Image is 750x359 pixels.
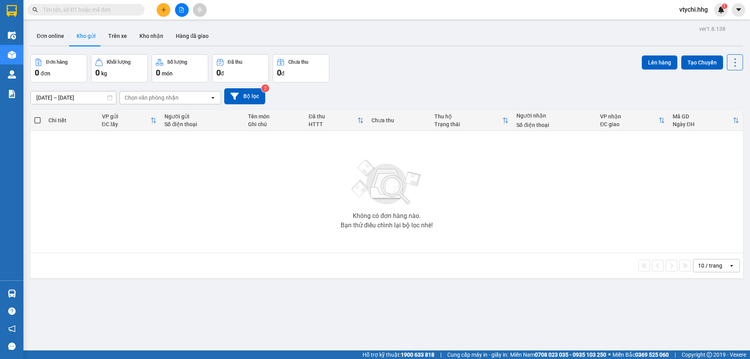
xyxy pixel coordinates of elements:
[43,5,135,14] input: Tìm tên, số ĐT hoặc mã đơn
[600,121,659,127] div: ĐC giao
[673,5,714,14] span: vtychi.hhg
[430,110,512,131] th: Toggle SortBy
[248,121,301,127] div: Ghi chú
[179,7,184,13] span: file-add
[32,7,38,13] span: search
[161,7,166,13] span: plus
[348,155,426,210] img: svg+xml;base64,PHN2ZyBjbGFzcz0ibGlzdC1wbHVnX19zdmciIHhtbG5zPSJodHRwOi8vd3d3LnczLm9yZy8yMDAwL3N2Zy...
[162,70,173,77] span: món
[35,68,39,77] span: 0
[8,307,16,315] span: question-circle
[434,121,502,127] div: Trạng thái
[164,113,240,120] div: Người gửi
[277,68,281,77] span: 0
[41,70,50,77] span: đơn
[91,54,148,82] button: Khối lượng0kg
[447,350,508,359] span: Cung cấp máy in - giấy in:
[401,352,434,358] strong: 1900 633 818
[7,5,17,17] img: logo-vxr
[221,70,224,77] span: đ
[309,121,357,127] div: HTTT
[197,7,202,13] span: aim
[157,3,170,17] button: plus
[48,117,94,123] div: Chi tiết
[216,68,221,77] span: 0
[125,94,179,102] div: Chọn văn phòng nhận
[371,117,427,123] div: Chưa thu
[133,27,170,45] button: Kho nhận
[434,113,502,120] div: Thu hộ
[8,343,16,350] span: message
[248,113,301,120] div: Tên món
[228,59,242,65] div: Đã thu
[718,6,725,13] img: icon-new-feature
[8,325,16,332] span: notification
[341,222,433,229] div: Bạn thử điều chỉnh lại bộ lọc nhé!
[723,4,726,9] span: 1
[8,70,16,79] img: warehouse-icon
[8,289,16,298] img: warehouse-icon
[596,110,669,131] th: Toggle SortBy
[212,54,269,82] button: Đã thu0đ
[673,121,733,127] div: Ngày ĐH
[281,70,284,77] span: đ
[107,59,130,65] div: Khối lượng
[193,3,207,17] button: aim
[707,352,712,357] span: copyright
[642,55,677,70] button: Lên hàng
[170,27,215,45] button: Hàng đã giao
[167,59,187,65] div: Số lượng
[735,6,742,13] span: caret-down
[164,121,240,127] div: Số điện thoại
[102,113,151,120] div: VP gửi
[210,95,216,101] svg: open
[699,25,725,33] div: ver 1.8.138
[608,353,611,356] span: ⚪️
[70,27,102,45] button: Kho gửi
[698,262,722,270] div: 10 / trang
[681,55,723,70] button: Tạo Chuyến
[95,68,100,77] span: 0
[156,68,160,77] span: 0
[101,70,107,77] span: kg
[46,59,68,65] div: Đơn hàng
[8,31,16,39] img: warehouse-icon
[98,110,161,131] th: Toggle SortBy
[31,91,116,104] input: Select a date range.
[30,27,70,45] button: Đơn online
[261,84,269,92] sup: 2
[516,122,592,128] div: Số điện thoại
[516,113,592,119] div: Người nhận
[102,121,151,127] div: ĐC lấy
[152,54,208,82] button: Số lượng0món
[8,90,16,98] img: solution-icon
[612,350,669,359] span: Miền Bắc
[8,51,16,59] img: warehouse-icon
[600,113,659,120] div: VP nhận
[510,350,606,359] span: Miền Nam
[535,352,606,358] strong: 0708 023 035 - 0935 103 250
[362,350,434,359] span: Hỗ trợ kỹ thuật:
[673,113,733,120] div: Mã GD
[353,213,421,219] div: Không có đơn hàng nào.
[440,350,441,359] span: |
[288,59,308,65] div: Chưa thu
[669,110,743,131] th: Toggle SortBy
[675,350,676,359] span: |
[30,54,87,82] button: Đơn hàng0đơn
[224,88,265,104] button: Bộ lọc
[635,352,669,358] strong: 0369 525 060
[309,113,357,120] div: Đã thu
[722,4,727,9] sup: 1
[175,3,189,17] button: file-add
[273,54,329,82] button: Chưa thu0đ
[305,110,368,131] th: Toggle SortBy
[732,3,745,17] button: caret-down
[102,27,133,45] button: Trên xe
[729,263,735,269] svg: open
